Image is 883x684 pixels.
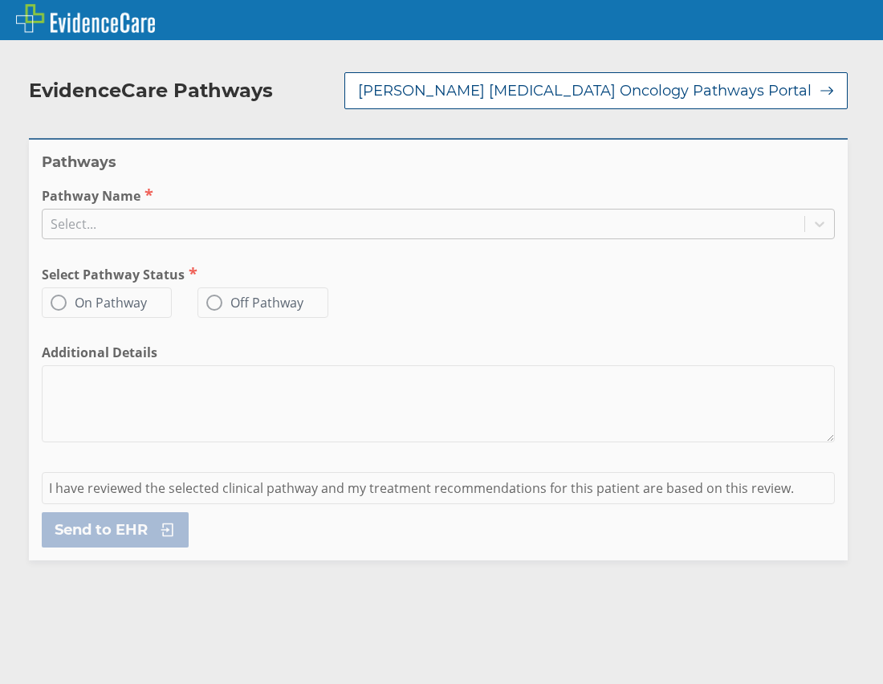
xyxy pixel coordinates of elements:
[49,479,794,497] span: I have reviewed the selected clinical pathway and my treatment recommendations for this patient a...
[344,72,848,109] button: [PERSON_NAME] [MEDICAL_DATA] Oncology Pathways Portal
[42,512,189,548] button: Send to EHR
[42,265,432,283] h2: Select Pathway Status
[16,4,155,33] img: EvidenceCare
[358,81,812,100] span: [PERSON_NAME] [MEDICAL_DATA] Oncology Pathways Portal
[51,215,96,233] div: Select...
[29,79,273,103] h2: EvidenceCare Pathways
[206,295,303,311] label: Off Pathway
[42,153,835,172] h2: Pathways
[55,520,148,539] span: Send to EHR
[42,344,835,361] label: Additional Details
[42,186,835,205] label: Pathway Name
[51,295,147,311] label: On Pathway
